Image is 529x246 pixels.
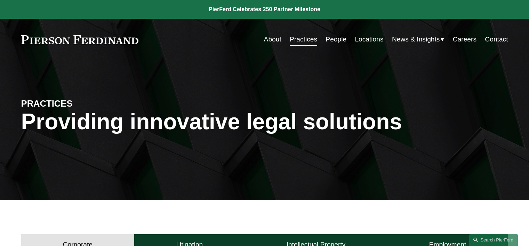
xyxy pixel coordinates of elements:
[392,33,444,46] a: folder dropdown
[469,234,518,246] a: Search this site
[453,33,476,46] a: Careers
[21,109,508,134] h1: Providing innovative legal solutions
[264,33,281,46] a: About
[21,98,143,109] h4: PRACTICES
[485,33,508,46] a: Contact
[290,33,317,46] a: Practices
[392,33,440,46] span: News & Insights
[326,33,346,46] a: People
[355,33,383,46] a: Locations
